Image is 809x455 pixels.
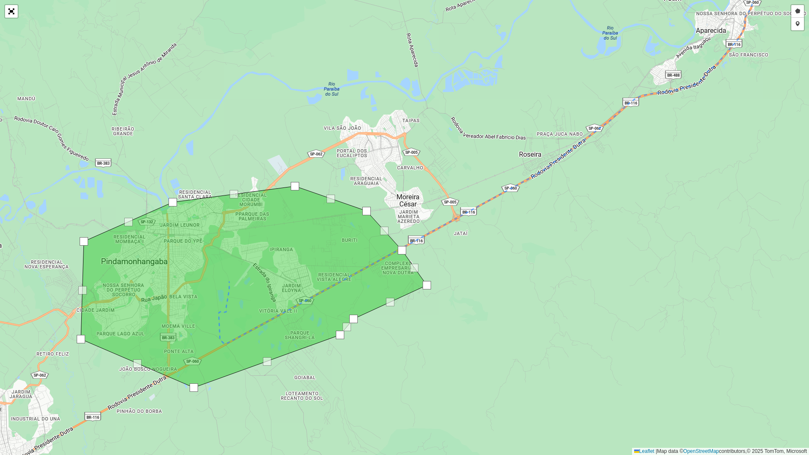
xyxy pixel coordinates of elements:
[791,5,804,18] a: Desenhar setor
[791,18,804,30] a: Adicionar checkpoint
[683,448,719,454] a: OpenStreetMap
[5,5,18,18] a: Abrir mapa em tela cheia
[632,448,809,455] div: Map data © contributors,© 2025 TomTom, Microsoft
[634,448,654,454] a: Leaflet
[656,448,657,454] span: |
